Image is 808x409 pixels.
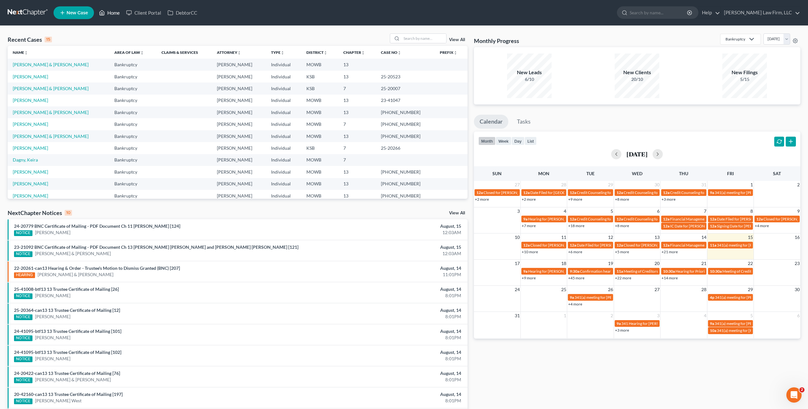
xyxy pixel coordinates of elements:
a: [PERSON_NAME] [35,313,70,320]
td: 13 [338,178,376,190]
td: Bankruptcy [109,154,156,166]
span: 29 [607,181,614,189]
span: Credit Counseling for [PERSON_NAME] [577,190,643,195]
span: 11a [617,269,623,274]
a: Districtunfold_more [306,50,327,55]
div: NOTICE [14,335,32,341]
a: [PERSON_NAME] [13,169,48,175]
div: August, 14 [316,391,461,398]
td: Individual [266,142,301,154]
span: 10:30a [663,269,675,274]
span: 18 [561,260,567,267]
a: Help [699,7,720,18]
a: [PERSON_NAME] [13,121,48,127]
span: 2 [799,387,804,392]
td: 7 [338,83,376,94]
i: unfold_more [237,51,241,55]
div: NOTICE [14,293,32,299]
td: KSB [301,142,338,154]
span: 9a [710,321,714,326]
span: 1 [750,181,754,189]
a: +5 more [615,249,629,254]
a: [PERSON_NAME] Law Firm, LLC [721,7,800,18]
span: Meeting of Creditors for [PERSON_NAME] [624,269,694,274]
td: 13 [338,130,376,142]
span: 30 [654,181,660,189]
td: [PERSON_NAME] [212,130,266,142]
span: 10 [514,233,520,241]
td: Bankruptcy [109,142,156,154]
span: Confirmation hearing for [PERSON_NAME] [580,269,652,274]
span: 9a [523,217,527,221]
span: 27 [514,181,520,189]
td: [PERSON_NAME] [212,83,266,94]
span: New Case [67,11,88,15]
td: [PHONE_NUMBER] [376,106,435,118]
span: 11a [710,243,716,248]
span: Thu [679,171,688,176]
div: August, 14 [316,370,461,377]
a: 25-20364-can13 13 Trustee Certificate of Mailing [12] [14,307,120,313]
td: [PERSON_NAME] [212,59,266,70]
span: 15 [747,233,754,241]
div: New Filings [722,69,767,76]
div: August, 14 [316,265,461,271]
a: +8 more [615,197,629,202]
td: Bankruptcy [109,106,156,118]
td: Individual [266,83,301,94]
span: Sat [773,171,781,176]
a: Chapterunfold_more [343,50,365,55]
td: [PHONE_NUMBER] [376,130,435,142]
td: 25-20266 [376,142,435,154]
td: Bankruptcy [109,190,156,202]
span: 12a [570,190,576,195]
span: 12a [476,190,483,195]
div: 11:01PM [316,271,461,278]
a: 24-20422-can13 13 Trustee Certificate of Mailing [76] [14,370,120,376]
td: MOWB [301,118,338,130]
input: Search by name... [630,7,688,18]
a: Area of Lawunfold_more [114,50,144,55]
div: New Leads [507,69,552,76]
td: [PERSON_NAME] [212,118,266,130]
div: 8:01PM [316,398,461,404]
a: Tasks [511,115,536,129]
div: 10 [65,210,72,216]
div: 8:01PM [316,334,461,341]
td: Bankruptcy [109,71,156,83]
a: [PERSON_NAME] [35,292,70,299]
a: [PERSON_NAME] & [PERSON_NAME] [38,271,113,278]
td: MOWB [301,95,338,106]
td: Bankruptcy [109,59,156,70]
span: 31 [701,181,707,189]
span: Credit Counseling for [PERSON_NAME] [624,217,690,221]
span: 10a [710,328,716,333]
td: Individual [266,59,301,70]
td: [PHONE_NUMBER] [376,166,435,178]
a: [PERSON_NAME] [35,229,70,236]
span: 9:30a [570,269,579,274]
span: 12a [617,243,623,248]
span: Wed [632,171,642,176]
td: MOWB [301,154,338,166]
a: 24-41095-btf13 13 Trustee Certificate of Mailing [102] [14,349,121,355]
div: 12:03AM [316,229,461,236]
span: 12a [710,224,716,228]
span: 341 Hearing for [PERSON_NAME] & [PERSON_NAME] [621,321,712,326]
td: [PERSON_NAME] [212,154,266,166]
span: Closed for [PERSON_NAME][GEOGRAPHIC_DATA] [624,243,710,248]
td: Individual [266,166,301,178]
td: 25-20523 [376,71,435,83]
div: 5/15 [722,76,767,83]
td: 7 [338,142,376,154]
td: [PERSON_NAME] [212,142,266,154]
span: 5 [610,207,614,215]
span: 12a [663,190,669,195]
div: NOTICE [14,230,32,236]
td: [PHONE_NUMBER] [376,178,435,190]
a: +9 more [522,276,536,280]
div: Bankruptcy [726,36,745,42]
a: 24-20779 BNC Certificate of Mailing - PDF Document Ch 11 [PERSON_NAME] [124] [14,223,180,229]
div: August, 15 [316,244,461,250]
div: 20/10 [615,76,659,83]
